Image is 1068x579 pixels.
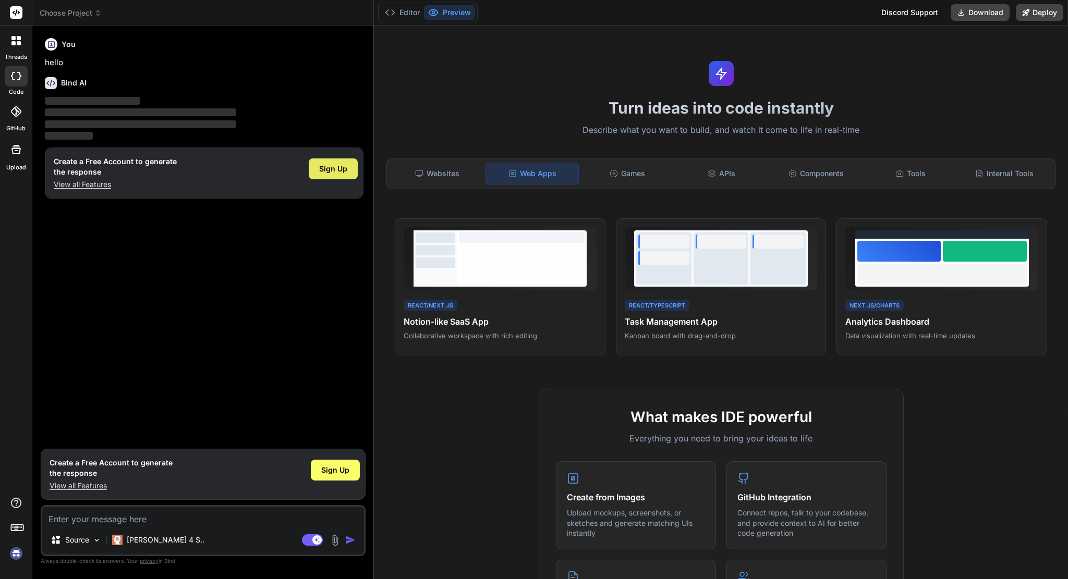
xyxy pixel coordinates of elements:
p: [PERSON_NAME] 4 S.. [127,535,204,545]
label: GitHub [6,124,26,133]
h1: Create a Free Account to generate the response [50,458,173,478]
div: APIs [675,163,768,184]
img: Pick Models [92,536,101,545]
div: Games [581,163,673,184]
p: Source [65,535,89,545]
span: Sign Up [319,164,347,174]
img: attachment [329,534,341,546]
p: Upload mockups, screenshots, or sketches and generate matching UIs instantly [567,508,705,538]
label: Upload [6,163,26,172]
button: Preview [424,5,475,20]
span: Choose Project [40,8,102,18]
span: ‌ [45,120,236,128]
p: Kanban board with drag-and-drop [625,331,818,340]
button: Deploy [1016,4,1063,21]
h6: You [62,39,76,50]
div: Web Apps [486,163,579,184]
h1: Turn ideas into code instantly [380,98,1062,117]
button: Download [951,4,1010,21]
label: threads [5,53,27,61]
label: code [9,88,23,96]
span: privacy [140,558,159,564]
h4: Analytics Dashboard [845,315,1038,328]
span: Sign Up [321,465,349,475]
p: Always double-check its answers. Your in Bind [41,556,366,566]
div: Internal Tools [958,163,1051,184]
h6: Bind AI [61,78,87,88]
p: View all Features [54,179,177,190]
div: React/Next.js [404,300,457,312]
div: Tools [864,163,956,184]
img: icon [345,535,356,545]
h2: What makes IDE powerful [556,406,887,428]
h4: Create from Images [567,491,705,503]
div: Discord Support [875,4,944,21]
span: ‌ [45,97,140,105]
span: ‌ [45,108,236,116]
h4: GitHub Integration [737,491,876,503]
div: Next.js/Charts [845,300,904,312]
p: Collaborative workspace with rich editing [404,331,597,340]
img: Claude 4 Sonnet [112,535,123,545]
p: View all Features [50,481,173,491]
span: ‌ [45,132,93,140]
h1: Create a Free Account to generate the response [54,156,177,177]
p: Data visualization with real-time updates [845,331,1038,340]
p: Describe what you want to build, and watch it come to life in real-time [380,124,1062,137]
p: Connect repos, talk to your codebase, and provide context to AI for better code generation [737,508,876,538]
div: React/TypeScript [625,300,689,312]
h4: Task Management App [625,315,818,328]
button: Editor [381,5,424,20]
img: signin [7,545,25,562]
div: Components [770,163,862,184]
h4: Notion-like SaaS App [404,315,597,328]
p: hello [45,57,363,69]
div: Websites [391,163,483,184]
p: Everything you need to bring your ideas to life [556,432,887,445]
